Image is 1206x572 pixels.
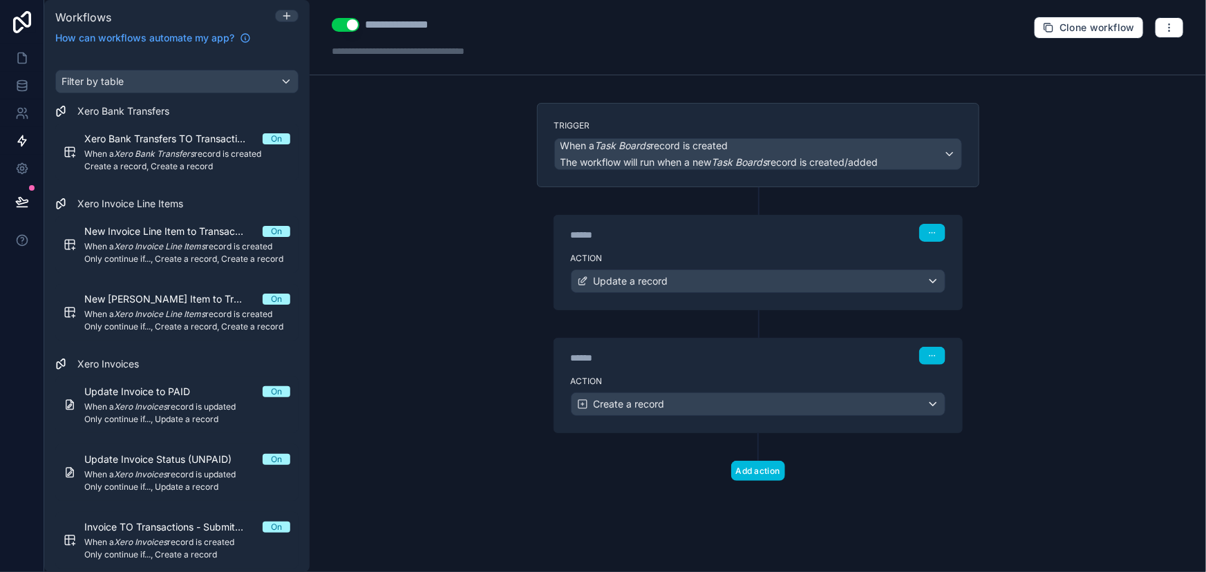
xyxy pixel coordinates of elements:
span: How can workflows automate my app? [55,31,234,45]
button: Clone workflow [1034,17,1144,39]
span: Update a record [594,274,668,288]
label: Action [571,253,945,264]
span: Create a record [594,397,665,411]
span: When a record is created [560,139,728,153]
span: The workflow will run when a new record is created/added [560,156,878,168]
button: Update a record [571,269,945,293]
button: When aTask Boardsrecord is createdThe workflow will run when a newTask Boardsrecord is created/added [554,138,962,170]
span: Workflows [55,10,111,24]
em: Task Boards [595,140,651,151]
label: Action [571,376,945,387]
span: Clone workflow [1059,21,1135,34]
button: Create a record [571,392,945,416]
label: Trigger [554,120,962,131]
em: Task Boards [712,156,768,168]
button: Add action [731,461,785,481]
a: How can workflows automate my app? [50,31,256,45]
